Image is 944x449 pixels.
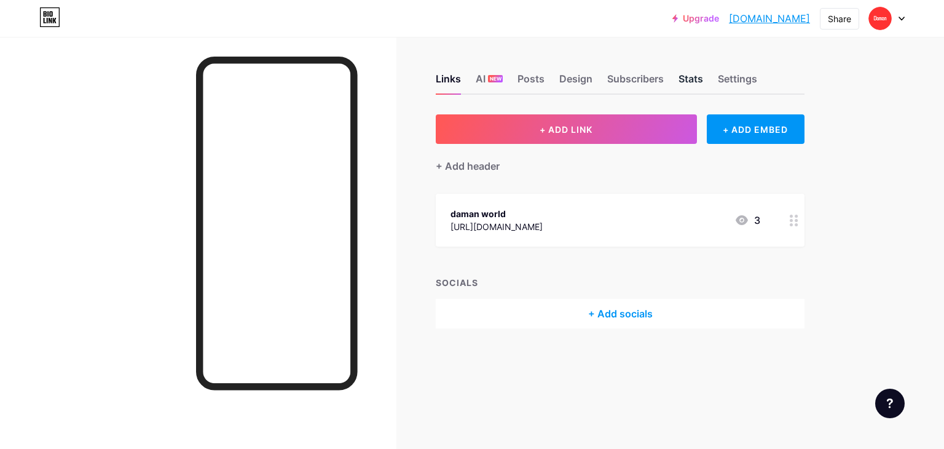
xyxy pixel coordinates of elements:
[718,71,757,93] div: Settings
[540,124,592,135] span: + ADD LINK
[476,71,503,93] div: AI
[729,11,810,26] a: [DOMAIN_NAME]
[517,71,545,93] div: Posts
[436,114,697,144] button: + ADD LINK
[450,207,543,220] div: daman world
[559,71,592,93] div: Design
[678,71,703,93] div: Stats
[436,299,804,328] div: + Add socials
[490,75,502,82] span: NEW
[436,159,500,173] div: + Add header
[436,276,804,289] div: SOCIALS
[672,14,719,23] a: Upgrade
[868,7,892,30] img: damanworldregister
[436,71,461,93] div: Links
[734,213,760,228] div: 3
[450,220,543,233] div: [URL][DOMAIN_NAME]
[607,71,664,93] div: Subscribers
[707,114,804,144] div: + ADD EMBED
[828,12,851,25] div: Share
